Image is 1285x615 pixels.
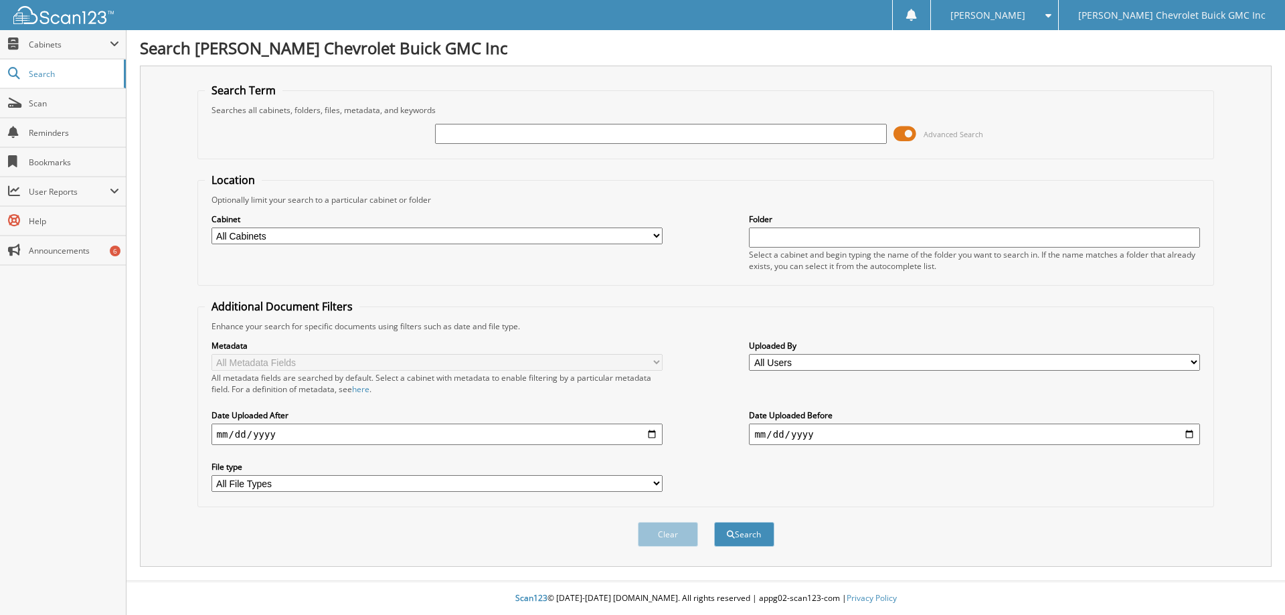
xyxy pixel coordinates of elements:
button: Clear [638,522,698,547]
div: 6 [110,246,120,256]
label: Cabinet [211,213,663,225]
label: Date Uploaded After [211,410,663,421]
label: File type [211,461,663,472]
span: Help [29,215,119,227]
label: Date Uploaded Before [749,410,1200,421]
span: User Reports [29,186,110,197]
span: Scan123 [515,592,547,604]
span: Reminders [29,127,119,139]
span: [PERSON_NAME] [950,11,1025,19]
a: Privacy Policy [847,592,897,604]
div: Enhance your search for specific documents using filters such as date and file type. [205,321,1207,332]
h1: Search [PERSON_NAME] Chevrolet Buick GMC Inc [140,37,1272,59]
legend: Additional Document Filters [205,299,359,314]
div: © [DATE]-[DATE] [DOMAIN_NAME]. All rights reserved | appg02-scan123-com | [126,582,1285,615]
legend: Search Term [205,83,282,98]
span: Announcements [29,245,119,256]
label: Metadata [211,340,663,351]
span: Bookmarks [29,157,119,168]
span: Cabinets [29,39,110,50]
div: All metadata fields are searched by default. Select a cabinet with metadata to enable filtering b... [211,372,663,395]
input: end [749,424,1200,445]
label: Folder [749,213,1200,225]
div: Optionally limit your search to a particular cabinet or folder [205,194,1207,205]
span: Advanced Search [924,129,983,139]
legend: Location [205,173,262,187]
button: Search [714,522,774,547]
div: Select a cabinet and begin typing the name of the folder you want to search in. If the name match... [749,249,1200,272]
img: scan123-logo-white.svg [13,6,114,24]
div: Searches all cabinets, folders, files, metadata, and keywords [205,104,1207,116]
span: Search [29,68,117,80]
a: here [352,383,369,395]
input: start [211,424,663,445]
label: Uploaded By [749,340,1200,351]
span: [PERSON_NAME] Chevrolet Buick GMC Inc [1078,11,1266,19]
span: Scan [29,98,119,109]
